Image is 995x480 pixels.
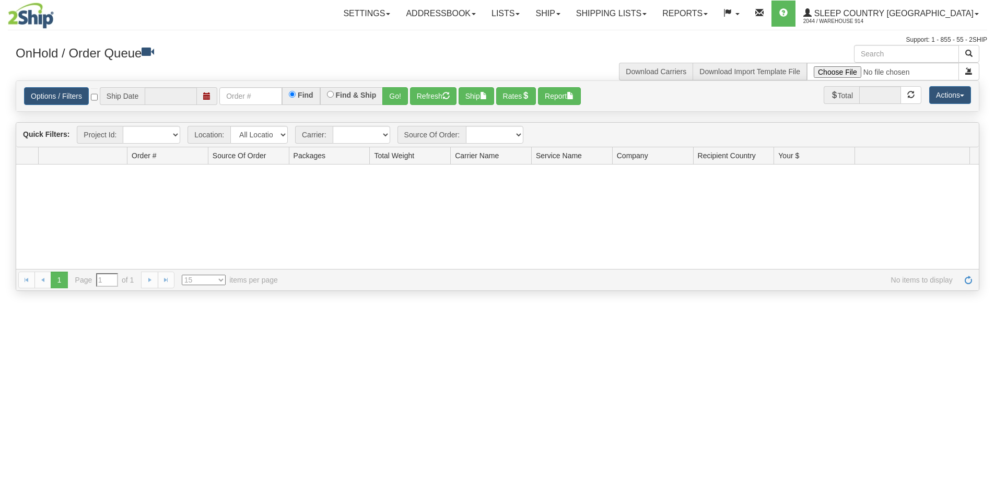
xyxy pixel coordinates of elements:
span: Ship Date [100,87,145,105]
div: Support: 1 - 855 - 55 - 2SHIP [8,36,987,44]
div: grid toolbar [16,123,979,147]
button: Rates [496,87,536,105]
input: Order # [219,87,282,105]
span: Service Name [536,150,582,161]
button: Actions [929,86,971,104]
button: Go! [382,87,408,105]
span: Total Weight [374,150,414,161]
a: Settings [335,1,398,27]
span: Your $ [778,150,799,161]
span: Company [617,150,648,161]
a: Options / Filters [24,87,89,105]
a: Sleep Country [GEOGRAPHIC_DATA] 2044 / Warehouse 914 [795,1,987,27]
button: Report [538,87,581,105]
button: Search [958,45,979,63]
span: Project Id: [77,126,123,144]
span: Packages [294,150,325,161]
span: Page of 1 [75,273,134,287]
span: Source Of Order: [397,126,466,144]
span: Order # [132,150,156,161]
a: Shipping lists [568,1,654,27]
a: Reports [654,1,716,27]
span: Carrier Name [455,150,499,161]
span: items per page [182,275,278,285]
a: Download Import Template File [699,67,800,76]
button: Ship [459,87,494,105]
h3: OnHold / Order Queue [16,45,490,60]
input: Search [854,45,959,63]
a: Refresh [960,272,977,288]
span: Carrier: [295,126,333,144]
span: No items to display [292,275,953,285]
span: Source Of Order [213,150,266,161]
input: Import [807,63,959,80]
label: Find [298,91,313,99]
a: Download Carriers [626,67,686,76]
label: Quick Filters: [23,129,69,139]
span: 1 [51,272,67,288]
a: Ship [528,1,568,27]
label: Find & Ship [336,91,377,99]
button: Refresh [410,87,456,105]
span: Sleep Country [GEOGRAPHIC_DATA] [812,9,974,18]
span: Location: [188,126,230,144]
a: Addressbook [398,1,484,27]
span: 2044 / Warehouse 914 [803,16,882,27]
a: Lists [484,1,528,27]
span: Total [824,86,860,104]
span: Recipient Country [698,150,756,161]
img: logo2044.jpg [8,3,54,29]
